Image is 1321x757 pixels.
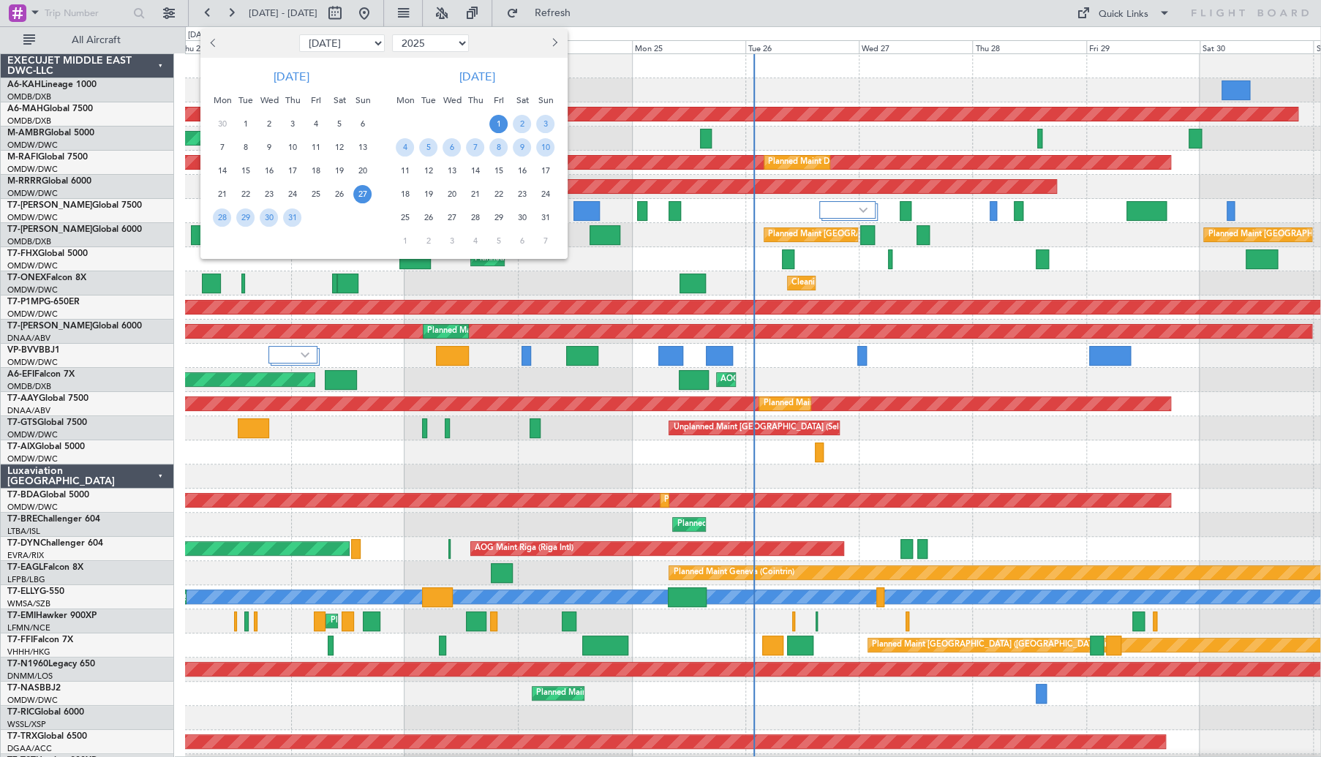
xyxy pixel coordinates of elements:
[353,115,372,133] span: 6
[536,232,554,250] span: 7
[417,135,440,159] div: 5-8-2025
[466,162,484,180] span: 14
[464,229,487,252] div: 4-9-2025
[306,162,325,180] span: 18
[213,208,231,227] span: 28
[236,138,255,157] span: 8
[487,182,511,206] div: 22-8-2025
[211,135,234,159] div: 7-7-2025
[392,34,469,52] select: Select year
[351,159,375,182] div: 20-7-2025
[211,88,234,112] div: Mon
[257,206,281,229] div: 30-7-2025
[213,162,231,180] span: 14
[304,159,328,182] div: 18-7-2025
[534,135,557,159] div: 10-8-2025
[534,159,557,182] div: 17-8-2025
[489,162,508,180] span: 15
[394,88,417,112] div: Mon
[304,182,328,206] div: 25-7-2025
[330,138,348,157] span: 12
[283,162,301,180] span: 17
[464,206,487,229] div: 28-8-2025
[351,135,375,159] div: 13-7-2025
[487,206,511,229] div: 29-8-2025
[464,159,487,182] div: 14-8-2025
[534,112,557,135] div: 3-8-2025
[534,206,557,229] div: 31-8-2025
[443,162,461,180] span: 13
[419,138,437,157] span: 5
[283,185,301,203] span: 24
[206,31,222,55] button: Previous month
[213,185,231,203] span: 21
[489,138,508,157] span: 8
[511,135,534,159] div: 9-8-2025
[281,135,304,159] div: 10-7-2025
[536,138,554,157] span: 10
[283,208,301,227] span: 31
[351,182,375,206] div: 27-7-2025
[464,182,487,206] div: 21-8-2025
[513,232,531,250] span: 6
[534,88,557,112] div: Sun
[511,112,534,135] div: 2-8-2025
[306,185,325,203] span: 25
[419,208,437,227] span: 26
[513,138,531,157] span: 9
[440,159,464,182] div: 13-8-2025
[283,115,301,133] span: 3
[283,138,301,157] span: 10
[440,229,464,252] div: 3-9-2025
[306,115,325,133] span: 4
[394,206,417,229] div: 25-8-2025
[394,159,417,182] div: 11-8-2025
[304,135,328,159] div: 11-7-2025
[466,232,484,250] span: 4
[257,112,281,135] div: 2-7-2025
[234,182,257,206] div: 22-7-2025
[443,138,461,157] span: 6
[546,31,562,55] button: Next month
[513,185,531,203] span: 23
[394,229,417,252] div: 1-9-2025
[536,115,554,133] span: 3
[281,88,304,112] div: Thu
[281,182,304,206] div: 24-7-2025
[466,208,484,227] span: 28
[211,206,234,229] div: 28-7-2025
[281,112,304,135] div: 3-7-2025
[281,159,304,182] div: 17-7-2025
[353,138,372,157] span: 13
[466,138,484,157] span: 7
[443,208,461,227] span: 27
[213,115,231,133] span: 30
[511,182,534,206] div: 23-8-2025
[330,115,348,133] span: 5
[464,88,487,112] div: Thu
[487,112,511,135] div: 1-8-2025
[328,182,351,206] div: 26-7-2025
[396,232,414,250] span: 1
[396,138,414,157] span: 4
[511,229,534,252] div: 6-9-2025
[487,159,511,182] div: 15-8-2025
[417,229,440,252] div: 2-9-2025
[440,182,464,206] div: 20-8-2025
[511,159,534,182] div: 16-8-2025
[351,112,375,135] div: 6-7-2025
[330,162,348,180] span: 19
[513,115,531,133] span: 2
[394,135,417,159] div: 4-8-2025
[440,88,464,112] div: Wed
[443,185,461,203] span: 20
[511,88,534,112] div: Sat
[257,88,281,112] div: Wed
[396,162,414,180] span: 11
[513,162,531,180] span: 16
[234,135,257,159] div: 8-7-2025
[536,208,554,227] span: 31
[213,138,231,157] span: 7
[304,112,328,135] div: 4-7-2025
[489,185,508,203] span: 22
